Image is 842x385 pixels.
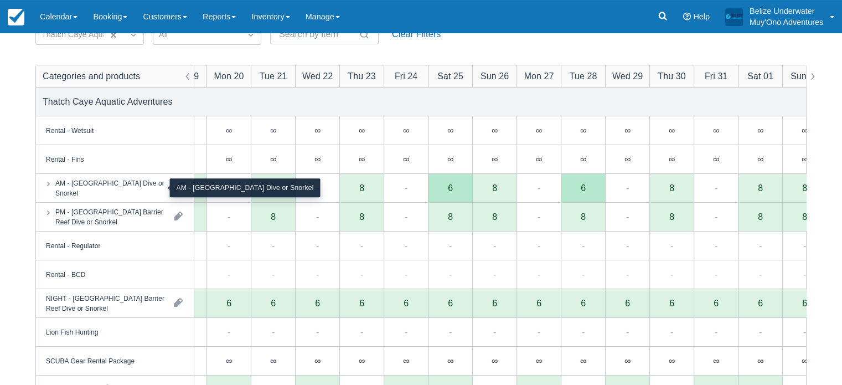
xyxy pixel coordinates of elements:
[360,239,363,252] div: -
[738,347,782,376] div: ∞
[582,239,585,252] div: -
[683,13,691,20] i: Help
[759,268,762,281] div: -
[339,347,384,376] div: ∞
[403,155,409,163] div: ∞
[55,178,165,198] div: AM - [GEOGRAPHIC_DATA] Dive or Snorkel
[46,154,84,164] div: Rental - Fins
[472,347,516,376] div: ∞
[359,212,364,221] div: 8
[802,212,807,221] div: 8
[694,289,738,318] div: 6
[536,126,542,135] div: ∞
[339,289,384,318] div: 6
[279,24,357,44] input: Search by item
[403,126,409,135] div: ∞
[670,239,673,252] div: -
[405,325,407,338] div: -
[758,183,763,192] div: 8
[802,155,808,163] div: ∞
[516,347,561,376] div: ∞
[447,155,453,163] div: ∞
[228,325,230,338] div: -
[626,325,629,338] div: -
[46,125,94,135] div: Rental - Wetsuit
[46,356,135,366] div: SCUBA Gear Rental Package
[316,210,319,223] div: -
[405,181,407,194] div: -
[314,155,321,163] div: ∞
[757,155,763,163] div: ∞
[694,347,738,376] div: ∞
[472,289,516,318] div: 6
[43,69,140,83] div: Categories and products
[492,126,498,135] div: ∞
[782,116,826,145] div: ∞
[315,299,320,307] div: 6
[295,347,339,376] div: ∞
[759,239,762,252] div: -
[314,126,321,135] div: ∞
[128,29,139,40] span: Dropdown icon
[669,299,674,307] div: 6
[757,126,763,135] div: ∞
[536,299,541,307] div: 6
[738,116,782,145] div: ∞
[669,126,675,135] div: ∞
[260,69,287,83] div: Tue 21
[715,268,717,281] div: -
[270,126,276,135] div: ∞
[405,239,407,252] div: -
[437,69,463,83] div: Sat 25
[536,155,542,163] div: ∞
[206,347,251,376] div: ∞
[803,325,806,338] div: -
[384,347,428,376] div: ∞
[693,12,710,21] span: Help
[536,356,542,365] div: ∞
[757,356,763,365] div: ∞
[449,239,452,252] div: -
[46,293,165,313] div: NIGHT - [GEOGRAPHIC_DATA] Barrier Reef Dive or Snorkel
[649,289,694,318] div: 6
[581,183,586,192] div: 6
[226,155,232,163] div: ∞
[670,325,673,338] div: -
[316,239,319,252] div: -
[582,268,585,281] div: -
[492,212,497,221] div: 8
[802,299,807,307] div: 6
[272,239,275,252] div: -
[694,145,738,174] div: ∞
[403,356,409,365] div: ∞
[384,145,428,174] div: ∞
[670,268,673,281] div: -
[713,155,719,163] div: ∞
[561,116,605,145] div: ∞
[538,181,540,194] div: -
[516,289,561,318] div: 6
[245,29,256,40] span: Dropdown icon
[359,126,365,135] div: ∞
[524,69,554,83] div: Mon 27
[803,239,806,252] div: -
[448,212,453,221] div: 8
[626,239,629,252] div: -
[582,325,585,338] div: -
[359,356,365,365] div: ∞
[605,145,649,174] div: ∞
[581,212,586,221] div: 8
[271,212,276,221] div: 8
[449,268,452,281] div: -
[802,356,808,365] div: ∞
[738,145,782,174] div: ∞
[626,181,629,194] div: -
[580,356,586,365] div: ∞
[384,289,428,318] div: 6
[295,116,339,145] div: ∞
[395,69,417,83] div: Fri 24
[359,299,364,307] div: 6
[206,289,251,318] div: 6
[802,126,808,135] div: ∞
[624,126,631,135] div: ∞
